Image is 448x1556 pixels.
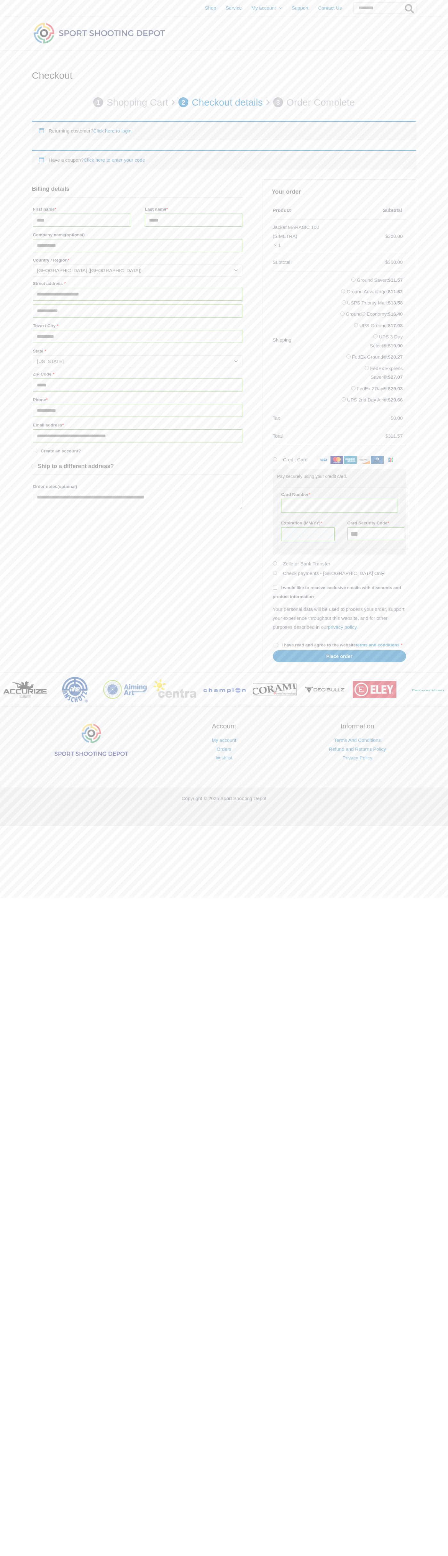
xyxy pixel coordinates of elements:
[212,737,236,743] a: My account
[359,323,403,328] label: UPS Ground:
[388,277,403,283] bdi: 11.57
[57,484,77,489] span: (optional)
[385,233,388,239] span: $
[342,755,372,760] a: Privacy Policy
[273,585,401,599] span: I would like to receive exclusive emails with discounts and product information
[330,456,343,464] img: mastercard
[32,721,150,773] aside: Footer Widget 1
[357,277,403,283] label: Ground Saver:
[32,121,416,140] div: Returning customer?
[403,3,416,13] button: Search
[277,487,408,550] fieldset: Payment Info
[388,354,391,360] span: $
[317,456,330,464] img: visa
[401,643,402,647] abbr: required
[388,354,403,360] bdi: 20.27
[32,21,167,45] img: Sport Shooting Depot
[37,267,232,274] span: United States (US)
[93,97,103,108] span: 1
[388,386,403,391] bdi: 29.03
[273,253,339,271] th: Subtotal
[388,289,391,294] span: $
[178,97,189,108] span: 2
[32,179,243,198] h3: Billing details
[388,300,403,305] bdi: 13.58
[391,415,393,421] span: $
[388,289,403,294] bdi: 11.62
[281,519,338,527] label: Expiration (MM/YY)
[388,277,391,283] span: $
[93,93,168,111] a: 1 Shopping Cart
[274,241,281,250] strong: × 1
[37,358,232,365] span: North Carolina
[273,605,406,632] p: Your personal data will be used to process your order, support your experience throughout this we...
[33,347,242,355] label: State
[388,323,391,328] span: $
[107,93,168,111] p: Shopping Cart
[33,421,242,429] label: Email address
[353,681,396,698] img: brand logo
[32,70,416,81] h1: Checkout
[357,456,370,464] img: discover
[165,736,283,763] nav: Account
[388,343,391,348] span: $
[65,232,85,237] span: (optional)
[84,157,145,163] a: Enter your coupon code
[281,490,404,499] label: Card Number
[385,259,388,265] span: $
[33,321,242,330] label: Town / City
[32,179,416,672] form: Checkout
[388,397,403,402] bdi: 29.66
[344,456,357,464] img: amex
[338,201,406,220] th: Subtotal
[334,737,381,743] a: Terms And Conditions
[352,354,403,360] label: FedEx Ground®:
[263,179,416,201] h3: Your order
[370,366,403,380] label: FedEx Express Saver®:
[371,456,384,464] img: dinersclub
[388,311,391,317] span: $
[273,223,336,241] div: Jacket MARABIC 100 (SIMETRA)
[277,474,401,480] p: Pay securely using your credit card.
[33,395,242,404] label: Phone
[41,449,81,453] span: Create an account?
[93,128,131,134] a: Click here to login
[165,721,283,763] aside: Footer Widget 2
[357,386,403,391] label: FedEx 2Day®:
[347,397,403,402] label: UPS 2nd Day Air®:
[273,201,339,220] th: Product
[329,746,386,752] a: Refund and Returns Policy
[388,343,403,348] bdi: 19.90
[328,624,356,630] a: privacy policy
[388,397,391,402] span: $
[145,205,242,214] label: Last name
[274,643,278,647] input: I have read and agree to the websiteterms and conditions *
[283,561,330,566] label: Zelle or Bank Transfer
[385,433,388,439] span: $
[178,93,263,111] a: 2 Checkout details
[356,643,400,647] a: terms and conditions
[165,721,283,731] h2: Account
[33,449,37,453] input: Create an account?
[346,289,403,294] label: Ground Advantage:
[273,427,339,445] th: Total
[192,93,263,111] p: Checkout details
[273,409,339,427] th: Tax
[299,721,416,731] h2: Information
[217,746,232,752] a: Orders
[33,256,242,264] label: Country / Region
[370,334,403,348] label: UPS 3 Day Select®:
[385,233,403,239] bdi: 300.00
[273,650,406,662] button: Place order
[33,355,242,367] span: State
[385,433,403,439] bdi: 311.57
[299,721,416,763] aside: Footer Widget 3
[346,311,403,317] label: Ground® Economy:
[347,300,403,305] label: USPS Priority Mail:
[347,519,404,527] label: Card Security Code
[33,482,242,491] label: Order notes
[388,323,403,328] bdi: 17.08
[388,300,391,305] span: $
[281,643,399,647] span: I have read and agree to the website
[33,279,242,288] label: Street address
